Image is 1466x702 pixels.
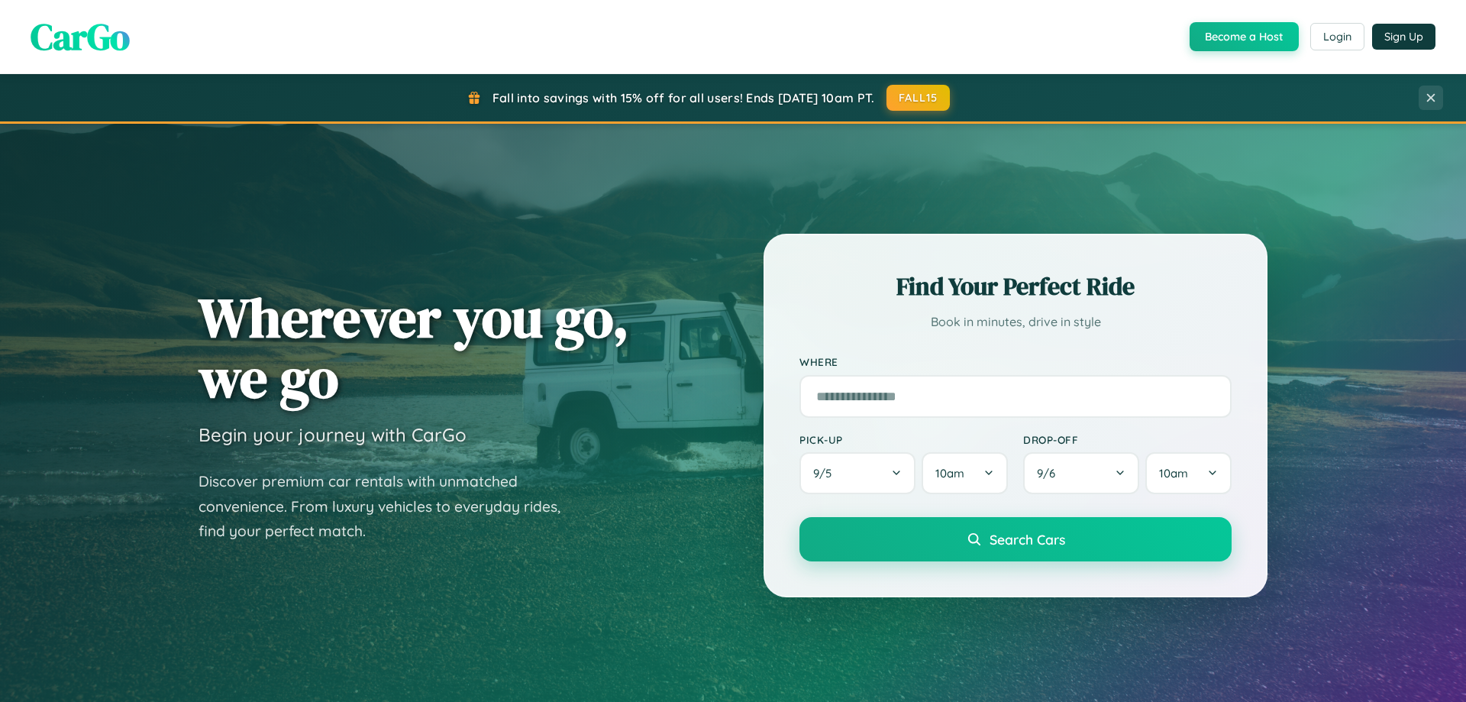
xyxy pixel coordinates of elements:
[799,517,1232,561] button: Search Cars
[990,531,1065,548] span: Search Cars
[922,452,1008,494] button: 10am
[199,287,629,408] h1: Wherever you go, we go
[1190,22,1299,51] button: Become a Host
[1159,466,1188,480] span: 10am
[1023,433,1232,446] label: Drop-off
[799,270,1232,303] h2: Find Your Perfect Ride
[1145,452,1232,494] button: 10am
[1023,452,1139,494] button: 9/6
[799,311,1232,333] p: Book in minutes, drive in style
[31,11,130,62] span: CarGo
[1037,466,1063,480] span: 9 / 6
[1310,23,1364,50] button: Login
[813,466,839,480] span: 9 / 5
[886,85,951,111] button: FALL15
[492,90,875,105] span: Fall into savings with 15% off for all users! Ends [DATE] 10am PT.
[799,356,1232,369] label: Where
[799,452,915,494] button: 9/5
[799,433,1008,446] label: Pick-up
[199,423,467,446] h3: Begin your journey with CarGo
[199,469,580,544] p: Discover premium car rentals with unmatched convenience. From luxury vehicles to everyday rides, ...
[1372,24,1435,50] button: Sign Up
[935,466,964,480] span: 10am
